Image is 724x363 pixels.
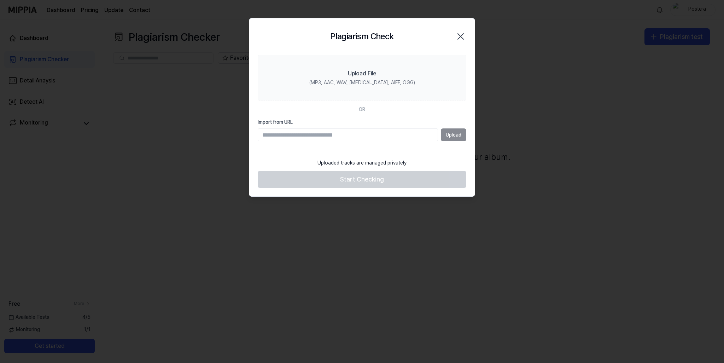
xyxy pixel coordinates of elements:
[309,79,415,86] div: (MP3, AAC, WAV, [MEDICAL_DATA], AIFF, OGG)
[348,69,376,78] div: Upload File
[359,106,365,113] div: OR
[330,30,393,43] h2: Plagiarism Check
[313,155,411,171] div: Uploaded tracks are managed privately
[258,119,466,126] label: Import from URL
